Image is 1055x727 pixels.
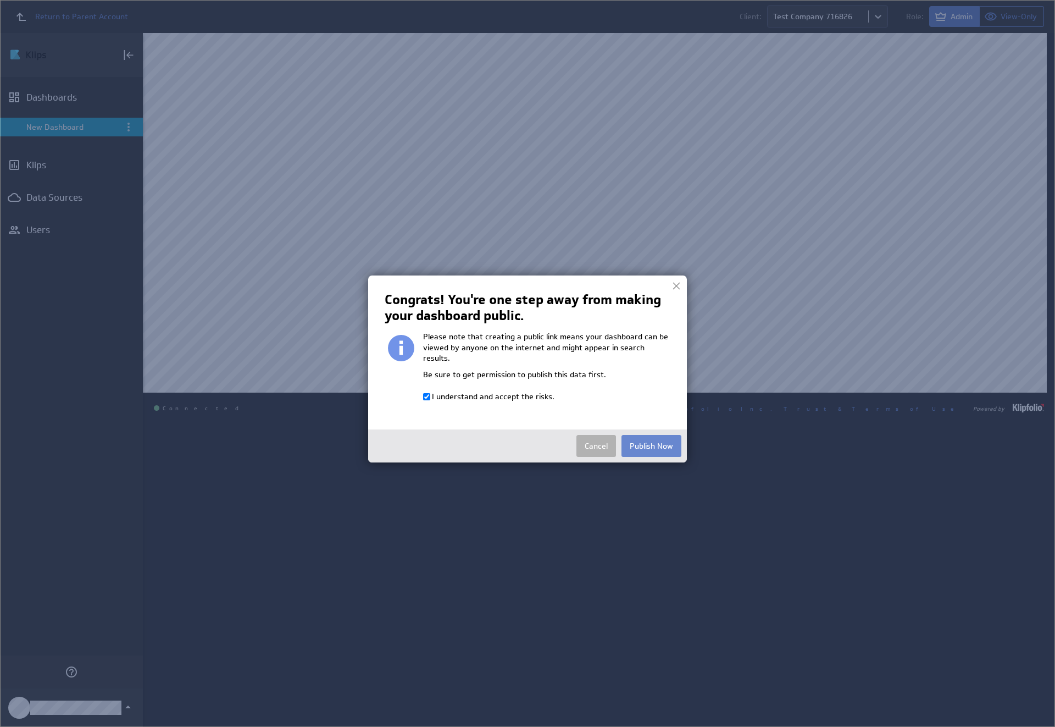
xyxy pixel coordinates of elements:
[423,332,670,370] p: Please note that creating a public link means your dashboard can be viewed by anyone on the inter...
[423,370,670,386] p: Be sure to get permission to publish this data first.
[621,435,681,457] button: Publish Now
[432,392,554,401] label: I understand and accept the risks.
[576,435,616,457] button: Cancel
[385,292,667,323] h2: Congrats! You're one step away from making your dashboard public.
